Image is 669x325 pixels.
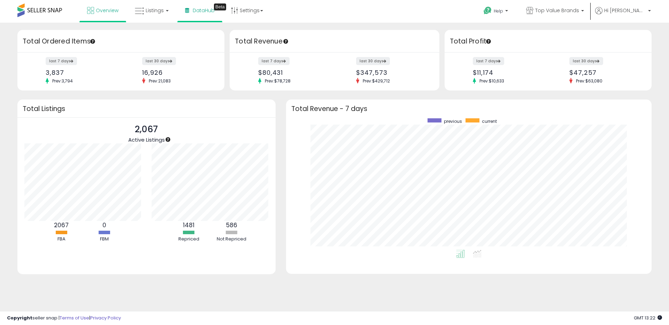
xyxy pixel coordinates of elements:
[23,106,270,111] h3: Total Listings
[145,78,174,84] span: Prev: 21,083
[569,57,603,65] label: last 30 days
[96,7,118,14] span: Overview
[356,69,427,76] div: $347,573
[193,7,215,14] span: DataHub
[46,57,77,65] label: last 7 days
[23,37,219,46] h3: Total Ordered Items
[211,236,253,243] div: Not Repriced
[572,78,606,84] span: Prev: $63,080
[444,118,462,124] span: previous
[102,221,106,229] b: 0
[46,69,116,76] div: 3,837
[90,38,96,45] div: Tooltip anchor
[482,118,497,124] span: current
[485,38,492,45] div: Tooltip anchor
[128,136,165,143] span: Active Listings
[258,57,290,65] label: last 7 days
[146,7,164,14] span: Listings
[494,8,503,14] span: Help
[356,57,390,65] label: last 30 days
[49,78,76,84] span: Prev: 3,794
[595,7,651,23] a: Hi [PERSON_NAME]
[535,7,579,14] span: Top Value Brands
[476,78,508,84] span: Prev: $10,633
[604,7,646,14] span: Hi [PERSON_NAME]
[283,38,289,45] div: Tooltip anchor
[226,221,237,229] b: 586
[450,37,646,46] h3: Total Profit
[83,236,125,243] div: FBM
[483,6,492,15] i: Get Help
[165,136,171,143] div: Tooltip anchor
[473,69,543,76] div: $11,174
[54,221,69,229] b: 2067
[359,78,393,84] span: Prev: $429,712
[261,78,294,84] span: Prev: $78,728
[142,57,176,65] label: last 30 days
[168,236,210,243] div: Repriced
[569,69,639,76] div: $47,257
[128,123,165,136] p: 2,067
[214,3,226,10] div: Tooltip anchor
[258,69,329,76] div: $80,431
[291,106,646,111] h3: Total Revenue - 7 days
[183,221,194,229] b: 1481
[473,57,504,65] label: last 7 days
[478,1,515,23] a: Help
[40,236,82,243] div: FBA
[142,69,212,76] div: 16,926
[235,37,434,46] h3: Total Revenue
